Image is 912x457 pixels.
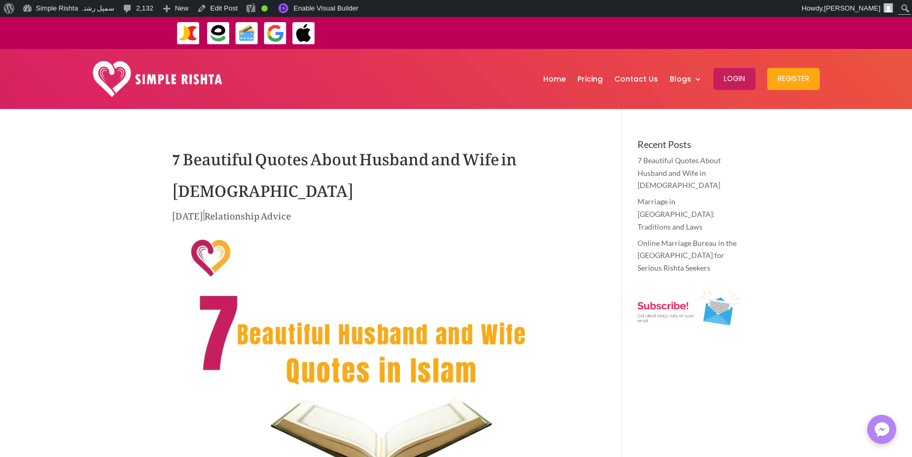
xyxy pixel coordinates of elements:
img: ApplePay-icon [292,22,316,45]
a: Register [767,52,820,106]
a: 7 Beautiful Quotes About Husband and Wife in [DEMOGRAPHIC_DATA] [638,156,721,190]
img: JazzCash-icon [176,22,200,45]
img: GooglePay-icon [263,22,287,45]
h1: 7 Beautiful Quotes About Husband and Wife in [DEMOGRAPHIC_DATA] [172,140,591,208]
a: Online Marriage Bureau in the [GEOGRAPHIC_DATA] for Serious Rishta Seekers [638,239,737,273]
button: Register [767,68,820,90]
a: Marriage in [GEOGRAPHIC_DATA]: Traditions and Laws [638,197,715,231]
p: | [172,208,591,228]
a: Pricing [577,52,603,106]
span: [PERSON_NAME] [824,4,880,12]
button: Login [713,68,756,90]
a: Contact Us [614,52,658,106]
div: Good [261,5,268,12]
a: Home [543,52,566,106]
img: Credit Cards [235,22,259,45]
span: [DATE] [172,203,203,225]
a: Blogs [670,52,702,106]
img: EasyPaisa-icon [207,22,230,45]
a: Relationship Advice [204,203,291,225]
h4: Recent Posts [638,140,740,154]
img: Messenger [871,419,893,440]
a: Login [713,52,756,106]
